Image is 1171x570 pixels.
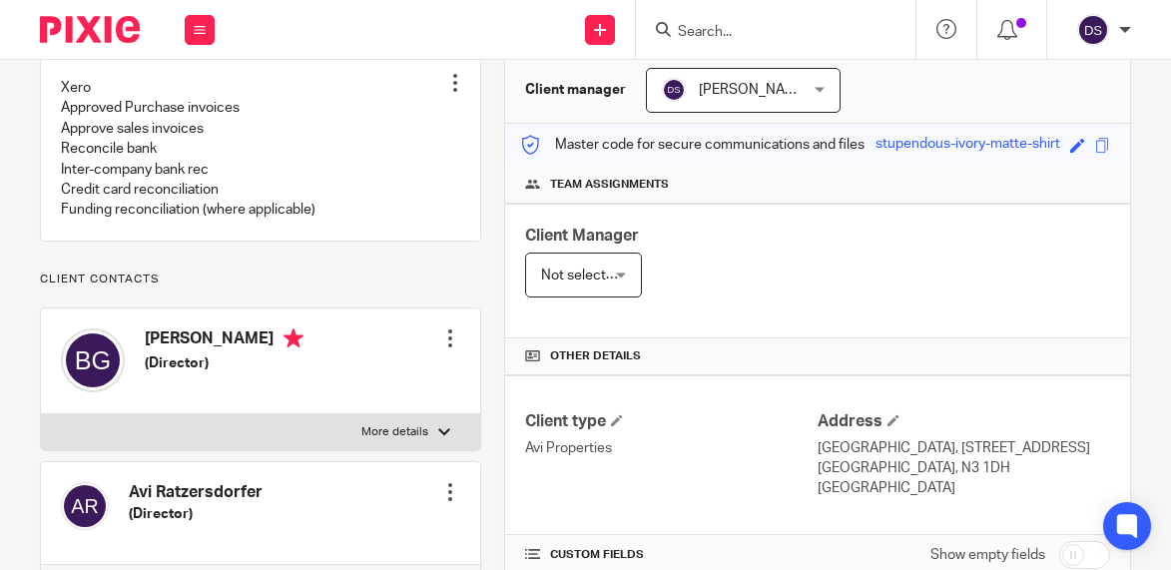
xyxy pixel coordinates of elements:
[61,482,109,530] img: svg%3E
[520,135,865,155] p: Master code for secure communications and files
[129,482,263,503] h4: Avi Ratzersdorfer
[676,24,856,42] input: Search
[525,411,818,432] h4: Client type
[818,478,1110,498] p: [GEOGRAPHIC_DATA]
[541,269,622,283] span: Not selected
[662,78,686,102] img: svg%3E
[876,134,1060,157] div: stupendous-ivory-matte-shirt
[1077,14,1109,46] img: svg%3E
[525,547,818,563] h4: CUSTOM FIELDS
[40,272,481,287] p: Client contacts
[699,83,809,97] span: [PERSON_NAME]
[818,458,1110,478] p: [GEOGRAPHIC_DATA], N3 1DH
[145,328,303,353] h4: [PERSON_NAME]
[361,424,428,440] p: More details
[818,411,1110,432] h4: Address
[145,353,303,373] h5: (Director)
[284,328,303,348] i: Primary
[550,348,641,364] span: Other details
[525,228,639,244] span: Client Manager
[525,438,818,458] p: Avi Properties
[40,16,140,43] img: Pixie
[550,177,669,193] span: Team assignments
[930,545,1045,565] label: Show empty fields
[525,80,626,100] h3: Client manager
[129,504,263,524] h5: (Director)
[818,438,1110,458] p: [GEOGRAPHIC_DATA], [STREET_ADDRESS]
[61,328,125,392] img: svg%3E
